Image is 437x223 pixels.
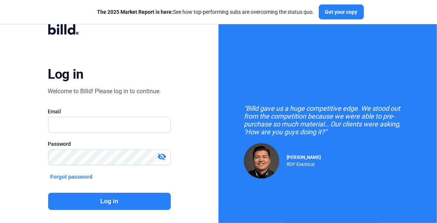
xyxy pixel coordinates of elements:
div: Email [48,108,171,115]
div: Welcome to Billd! Please log in to continue. [48,87,161,96]
div: "Billd gave us a huge competitive edge. We stood out from the competition because we were able to... [244,104,412,136]
span: [PERSON_NAME] [287,155,321,160]
img: Raul Pacheco [244,143,279,179]
div: Password [48,140,171,148]
button: Get your copy [319,4,364,19]
div: See how top-performing subs are overcoming the status quo. [97,8,314,16]
div: RDP Electrical [287,160,321,167]
button: Log in [48,193,171,210]
button: Forgot password [48,173,95,181]
mat-icon: visibility_off [158,152,167,161]
div: Log in [48,66,84,82]
span: The 2025 Market Report is here: [97,9,173,15]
